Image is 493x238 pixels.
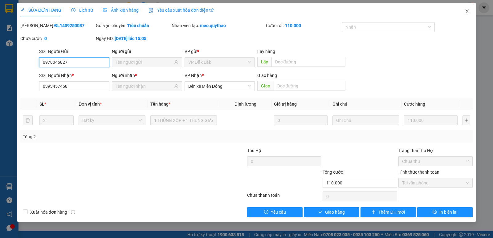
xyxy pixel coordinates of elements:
[185,48,255,55] div: VP gửi
[271,209,286,216] span: Yêu cầu
[200,23,226,28] b: meo.quythao
[185,73,202,78] span: VP Nhận
[404,115,458,125] input: 0
[325,209,345,216] span: Giao hàng
[433,210,437,215] span: printer
[71,8,75,12] span: clock-circle
[304,207,359,217] button: checkGiao hàng
[20,8,61,13] span: SỬA ĐƠN HÀNG
[44,36,47,41] b: 0
[103,8,139,13] span: Ảnh kiện hàng
[458,3,476,20] button: Close
[149,8,214,13] span: Yêu cầu xuất hóa đơn điện tử
[79,102,102,107] span: Đơn vị tính
[274,102,297,107] span: Giá trị hàng
[23,133,191,140] div: Tổng: 2
[247,148,261,153] span: Thu Hộ
[402,157,469,166] span: Chưa thu
[116,83,173,90] input: Tên người nhận
[404,102,425,107] span: Cước hàng
[402,178,469,188] span: Tại văn phòng
[39,102,44,107] span: SL
[39,72,109,79] div: SĐT Người Nhận
[439,209,457,216] span: In biên lai
[257,49,275,54] span: Lấy hàng
[318,210,323,215] span: check
[332,115,399,125] input: Ghi Chú
[323,170,343,175] span: Tổng cước
[20,22,95,29] div: [PERSON_NAME]:
[20,35,95,42] div: Chưa cước :
[39,48,109,55] div: SĐT Người Gửi
[96,22,170,29] div: Gói vận chuyển:
[285,23,301,28] b: 110.000
[246,192,322,203] div: Chưa thanh toán
[398,147,473,154] div: Trạng thái Thu Hộ
[271,57,346,67] input: Dọc đường
[247,207,303,217] button: exclamation-circleYêu cầu
[398,170,439,175] label: Hình thức thanh toán
[257,57,271,67] span: Lấy
[264,210,268,215] span: exclamation-circle
[28,209,70,216] span: Xuất hóa đơn hàng
[112,48,182,55] div: Người gửi
[417,207,473,217] button: printerIn biên lai
[149,8,153,13] img: icon
[257,81,274,91] span: Giao
[257,73,277,78] span: Giao hàng
[82,116,141,125] span: Bất kỳ
[127,23,149,28] b: Tiêu chuẩn
[172,22,265,29] div: Nhân viên tạo:
[23,115,33,125] button: delete
[274,81,346,91] input: Dọc đường
[71,8,93,13] span: Lịch sử
[112,72,182,79] div: Người nhận
[361,207,416,217] button: plusThêm ĐH mới
[71,210,75,214] span: info-circle
[188,82,251,91] span: Bến xe Miền Đông
[20,8,25,12] span: edit
[150,102,170,107] span: Tên hàng
[116,59,173,66] input: Tên người gửi
[188,58,251,67] span: VP Đắk Lắk
[372,210,376,215] span: plus
[266,22,340,29] div: Cước rồi :
[462,115,470,125] button: plus
[174,84,178,88] span: user
[330,98,401,110] th: Ghi chú
[150,115,217,125] input: VD: Bàn, Ghế
[465,9,470,14] span: close
[234,102,256,107] span: Định lượng
[274,115,328,125] input: 0
[96,35,170,42] div: Ngày GD:
[115,36,146,41] b: [DATE] lúc 15:05
[378,209,405,216] span: Thêm ĐH mới
[174,60,178,64] span: user
[103,8,107,12] span: picture
[54,23,84,28] b: ĐL1409250087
